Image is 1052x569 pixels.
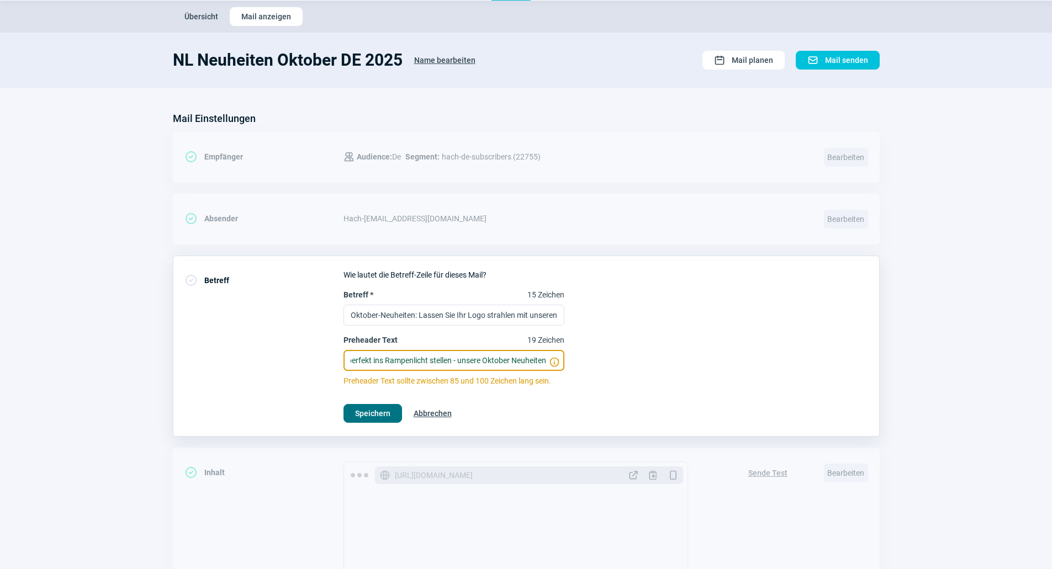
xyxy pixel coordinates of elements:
[824,210,868,228] span: Bearbeiten
[230,7,303,26] button: Mail anzeigen
[343,350,564,371] input: Preheader Text19 Zeichen
[796,51,880,70] button: Mail senden
[702,51,785,70] button: Mail planen
[414,405,452,422] span: Abbrechen
[184,146,343,168] div: Empfänger
[748,464,787,482] span: Sende Test
[343,289,373,300] span: Betreff *
[403,50,487,70] button: Name bearbeiten
[241,8,291,25] span: Mail anzeigen
[732,51,773,69] span: Mail planen
[184,208,343,230] div: Absender
[343,146,541,168] div: hach-de-subscribers (22755)
[737,461,799,482] button: Sende Test
[173,110,256,127] h3: Mail Einstellungen
[343,305,564,326] input: Betreff *15 Zeichen
[527,289,564,300] span: 15 Zeichen
[173,7,230,26] button: Übersicht
[173,50,403,70] h1: NL Neuheiten Oktober DE 2025
[343,208,811,230] div: Hach - [EMAIL_ADDRESS][DOMAIN_NAME]
[343,269,868,280] div: Wie lautet die Betreff-Zeile für dieses Mail?
[184,461,343,483] div: Inhalt
[184,269,343,291] div: Betreff
[343,334,398,345] span: Preheader Text
[357,150,401,163] span: De
[824,464,868,482] span: Bearbeiten
[825,51,868,69] span: Mail senden
[395,470,473,481] span: [URL][DOMAIN_NAME]
[405,150,440,163] span: Segment:
[402,404,463,423] button: Abbrechen
[414,51,475,69] span: Name bearbeiten
[184,8,218,25] span: Übersicht
[355,405,390,422] span: Speichern
[343,375,564,386] span: Preheader Text sollte zwischen 85 und 100 Zeichen lang sein.
[824,148,868,167] span: Bearbeiten
[343,404,402,423] button: Speichern
[357,152,392,161] span: Audience:
[527,334,564,345] span: 19 Zeichen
